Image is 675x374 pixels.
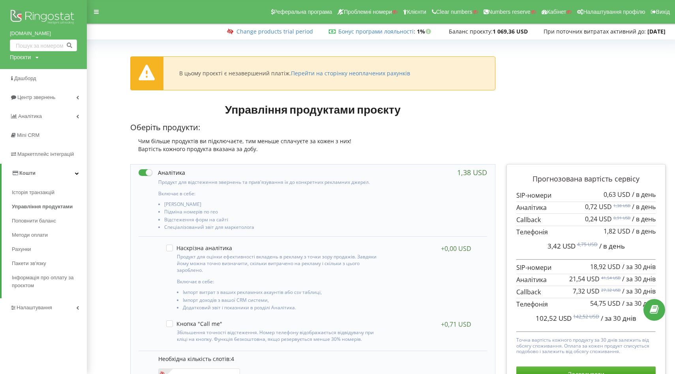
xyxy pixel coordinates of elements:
strong: 1 069,36 USD [493,28,528,35]
span: Реферальна програма [274,9,332,15]
span: 7,32 USD [573,287,600,295]
div: Вартість кожного продукта вказана за добу. [130,145,496,153]
span: Поповнити баланс [12,217,56,225]
sup: 41,54 USD [601,275,621,280]
a: Управління продуктами [12,200,87,214]
p: Аналітика [516,203,656,212]
span: 18,92 USD [590,262,621,271]
span: / за 30 днів [622,262,656,271]
span: Numbers reserve [488,9,531,15]
p: Продукт для відстеження звернень та прив'язування їх до конкретних рекламних джерел. [158,179,383,185]
a: Пакети зв'язку [12,256,87,271]
p: Телефонія [516,300,656,309]
span: Центр звернень [17,94,55,100]
span: Дашборд [14,75,36,81]
span: Інформація про оплату за проєктом [12,274,83,290]
span: 102,52 USD [536,314,572,323]
span: / за 30 днів [601,314,636,323]
a: Поповнити баланс [12,214,87,228]
strong: [DATE] [647,28,666,35]
span: Mini CRM [17,132,39,138]
div: 1,38 USD [457,168,487,176]
p: Оберіть продукти: [130,122,496,133]
span: / за 30 днів [622,275,656,283]
span: 1,82 USD [604,227,630,236]
span: Маркетплейс інтеграцій [17,151,74,157]
input: Пошук за номером [10,39,77,51]
span: Налаштування [17,305,52,310]
span: / в день [632,202,656,211]
span: Пакети зв'язку [12,260,46,267]
span: Налаштування профілю [583,9,645,15]
p: Необхідна кількість слотів: [158,355,480,363]
a: [DOMAIN_NAME] [10,30,77,37]
a: Інформація про оплату за проєктом [12,271,87,293]
sup: 4,75 USD [577,241,598,248]
span: 4 [231,355,234,363]
span: / за 30 днів [622,299,656,308]
p: Callback [516,215,656,224]
span: / в день [632,190,656,199]
p: Аналітика [516,275,656,284]
strong: 1% [417,28,433,35]
label: Кнопка "Call me" [166,320,222,327]
a: Перейти на сторінку неоплачених рахунків [291,69,410,77]
span: Методи оплати [12,231,48,239]
span: При поточних витратах активний до: [544,28,646,35]
p: Callback [516,288,656,297]
span: Кабінет [547,9,566,15]
label: Аналітика [139,168,185,177]
div: Чим більше продуктів ви підключаєте, тим меньше сплачуєте за кожен з них! [130,137,496,145]
p: Продукт для оцінки ефективності вкладень в рекламу з точки зору продажів. Завдяки йому можна точн... [177,253,380,273]
li: Підміна номерів по гео [164,209,383,217]
p: Збільшення точності відстеження. Номер телефону відображається відвідувачу при кліці на кнопку. Ф... [177,329,380,342]
sup: 142,52 USD [573,313,599,320]
span: Рахунки [12,245,31,253]
h1: Управління продуктами проєкту [130,102,496,116]
li: Спеціалізований звіт для маркетолога [164,224,383,232]
a: Кошти [2,164,87,183]
span: 0,63 USD [604,190,630,199]
span: Проблемні номери [344,9,392,15]
a: Бонус програми лояльності [338,28,414,35]
span: / в день [599,241,625,251]
li: Додатковий звіт і показники в розділі Аналітика. [183,305,380,312]
a: Методи оплати [12,228,87,242]
span: 0,24 USD [585,215,612,223]
span: / за 30 днів [622,287,656,295]
sup: 0,91 USD [613,215,630,221]
span: Clear numbers [436,9,472,15]
li: Імпорт витрат з ваших рекламних акаунтів або csv таблиці, [183,290,380,297]
a: Історія транзакцій [12,185,87,200]
span: Вихід [656,9,670,15]
span: 21,54 USD [569,275,600,283]
p: Телефонія [516,228,656,237]
sup: 1,38 USD [613,203,630,208]
p: SIP-номери [516,191,656,200]
span: / в день [632,215,656,223]
span: : [338,28,415,35]
span: Аналiтика [18,113,42,119]
li: [PERSON_NAME] [164,202,383,209]
span: / в день [632,227,656,236]
p: Точна вартість кожного продукту за 30 днів залежить від обсягу споживання. Оплата за кожен продук... [516,335,656,354]
span: 3,42 USD [547,241,576,251]
img: Ringostat logo [10,8,77,28]
p: Включає в себе: [158,190,383,197]
li: Відстеження форм на сайті [164,217,383,224]
span: Кошти [19,170,36,176]
span: 54,75 USD [590,299,621,308]
span: Баланс проєкту: [449,28,493,35]
span: Історія транзакцій [12,189,54,196]
div: +0,00 USD [441,245,471,252]
label: Наскрізна аналітика [166,245,232,251]
li: Імпорт доходів з вашої CRM системи, [183,297,380,305]
div: +0,71 USD [441,320,471,328]
div: В цьому проєкті є незавершений платіж. [179,70,410,77]
p: SIP-номери [516,263,656,272]
span: 0,72 USD [585,202,612,211]
a: Change products trial period [236,28,313,35]
span: Управління продуктами [12,203,73,211]
span: Клієнти [407,9,426,15]
p: Включає в себе: [177,278,380,285]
